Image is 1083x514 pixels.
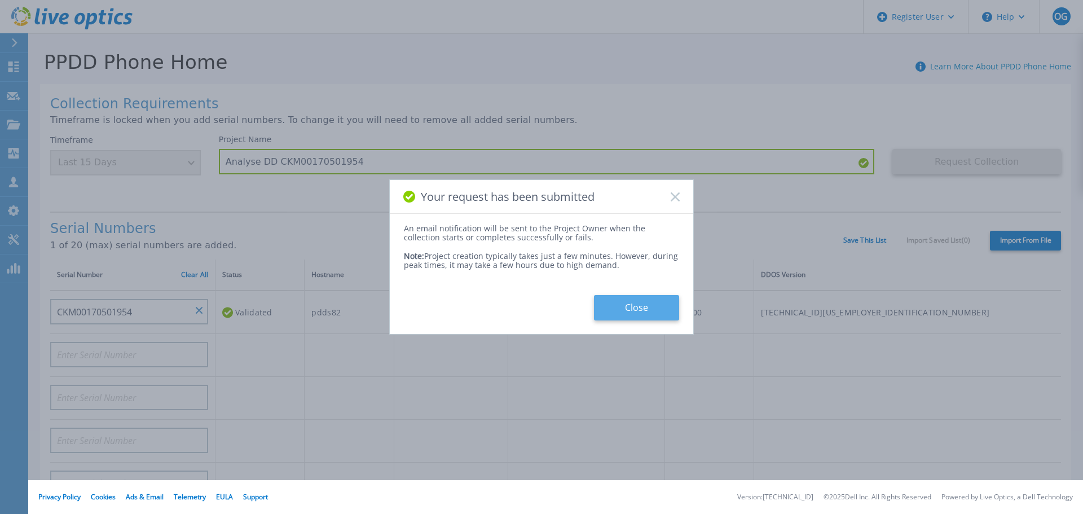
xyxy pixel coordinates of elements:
span: Your request has been submitted [421,190,595,203]
div: An email notification will be sent to the Project Owner when the collection starts or completes s... [404,224,679,242]
a: Ads & Email [126,492,164,502]
div: Project creation typically takes just a few minutes. However, during peak times, it may take a fe... [404,243,679,270]
li: Powered by Live Optics, a Dell Technology [941,494,1073,501]
li: © 2025 Dell Inc. All Rights Reserved [824,494,931,501]
a: EULA [216,492,233,502]
a: Cookies [91,492,116,502]
li: Version: [TECHNICAL_ID] [737,494,813,501]
button: Close [594,295,679,320]
a: Support [243,492,268,502]
a: Telemetry [174,492,206,502]
a: Privacy Policy [38,492,81,502]
span: Note: [404,251,424,261]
